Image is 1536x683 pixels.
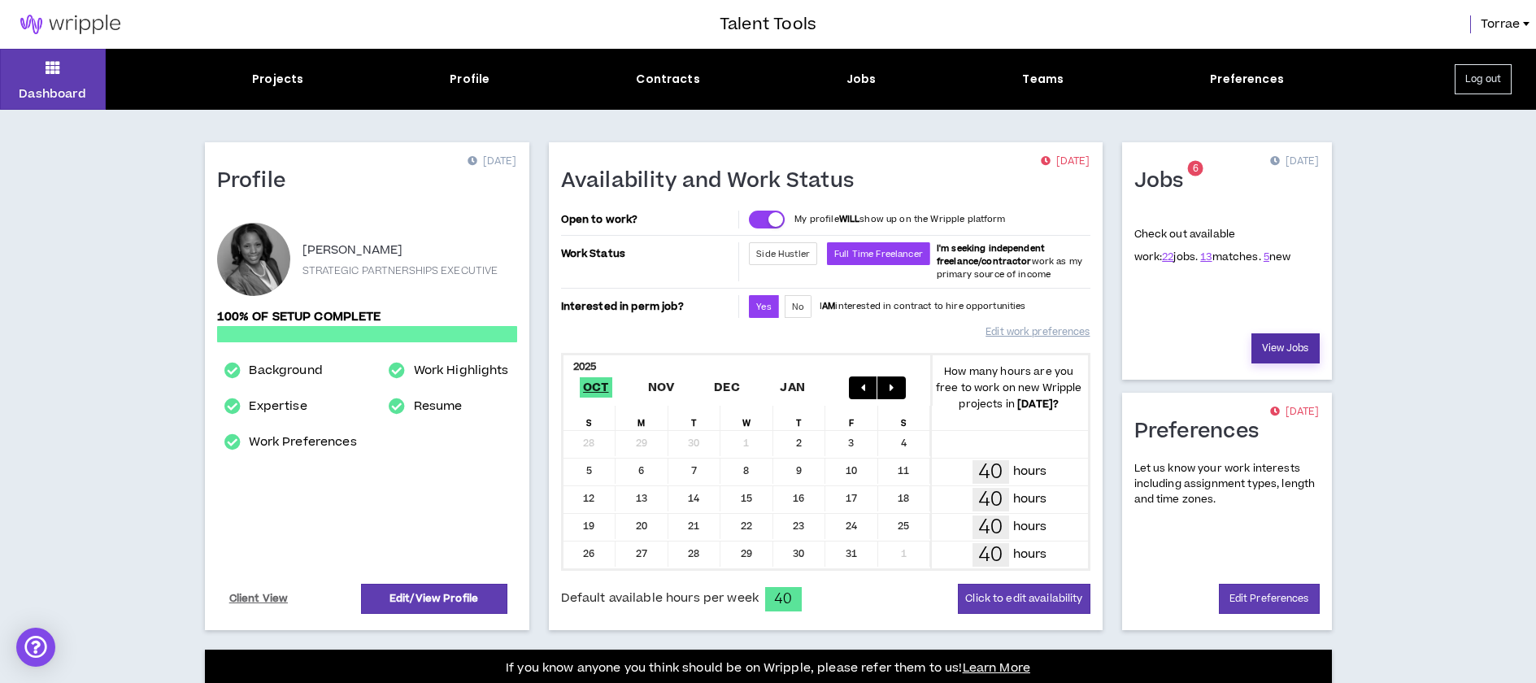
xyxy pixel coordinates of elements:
p: [PERSON_NAME] [302,241,403,260]
a: 13 [1200,250,1212,264]
p: hours [1013,546,1047,563]
p: 100% of setup complete [217,308,517,326]
span: jobs. [1162,250,1198,264]
span: No [792,301,804,313]
div: Projects [252,71,303,88]
p: hours [1013,490,1047,508]
h1: Availability and Work Status [561,168,867,194]
span: Default available hours per week [561,589,759,607]
b: 2025 [573,359,597,374]
span: Oct [580,377,612,398]
b: I'm seeking independent freelance/contractor [937,242,1045,268]
span: work as my primary source of income [937,242,1082,281]
p: If you know anyone you think should be on Wripple, please refer them to us! [506,659,1030,678]
span: Side Hustler [756,248,810,260]
span: Jan [777,377,808,398]
h1: Jobs [1134,168,1196,194]
a: Background [249,361,322,381]
a: Edit/View Profile [361,584,507,614]
p: I interested in contract to hire opportunities [820,300,1026,313]
div: Teams [1022,71,1064,88]
p: hours [1013,463,1047,481]
a: Work Highlights [414,361,509,381]
div: Jobs [846,71,877,88]
a: Learn More [963,659,1030,676]
a: Edit Preferences [1219,584,1320,614]
div: Preferences [1210,71,1284,88]
a: Resume [414,397,463,416]
button: Click to edit availability [958,584,1090,614]
div: Open Intercom Messenger [16,628,55,667]
strong: AM [822,300,835,312]
div: S [878,406,931,430]
a: Client View [227,585,291,613]
p: [DATE] [1041,154,1090,170]
p: How many hours are you free to work on new Wripple projects in [930,363,1088,412]
p: hours [1013,518,1047,536]
p: [DATE] [1270,154,1319,170]
a: Work Preferences [249,433,356,452]
p: Let us know your work interests including assignment types, length and time zones. [1134,461,1320,508]
a: 5 [1264,250,1269,264]
div: M [616,406,668,430]
div: Torrae L. [217,223,290,296]
a: 22 [1162,250,1173,264]
a: View Jobs [1251,333,1320,363]
div: Profile [450,71,490,88]
p: Work Status [561,242,736,265]
span: Nov [645,377,678,398]
div: Contracts [636,71,699,88]
p: [DATE] [1270,404,1319,420]
div: T [668,406,721,430]
p: [DATE] [468,154,516,170]
span: matches. [1200,250,1260,264]
span: Dec [711,377,743,398]
a: Expertise [249,397,307,416]
span: 6 [1193,162,1199,176]
h3: Talent Tools [720,12,816,37]
sup: 6 [1188,161,1203,176]
div: S [563,406,616,430]
b: [DATE] ? [1017,397,1059,411]
span: Yes [756,301,771,313]
div: W [720,406,773,430]
div: F [825,406,878,430]
p: Open to work? [561,213,736,226]
p: Dashboard [19,85,86,102]
p: My profile show up on the Wripple platform [794,213,1005,226]
span: new [1264,250,1291,264]
p: Check out available work: [1134,227,1291,264]
h1: Preferences [1134,419,1272,445]
a: Edit work preferences [986,318,1090,346]
p: STRATEGIC PARTNERSHIPS EXECUTIVE [302,263,498,278]
button: Log out [1455,64,1512,94]
h1: Profile [217,168,298,194]
strong: WILL [839,213,860,225]
p: Interested in perm job? [561,295,736,318]
span: Torrae [1481,15,1520,33]
div: T [773,406,826,430]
